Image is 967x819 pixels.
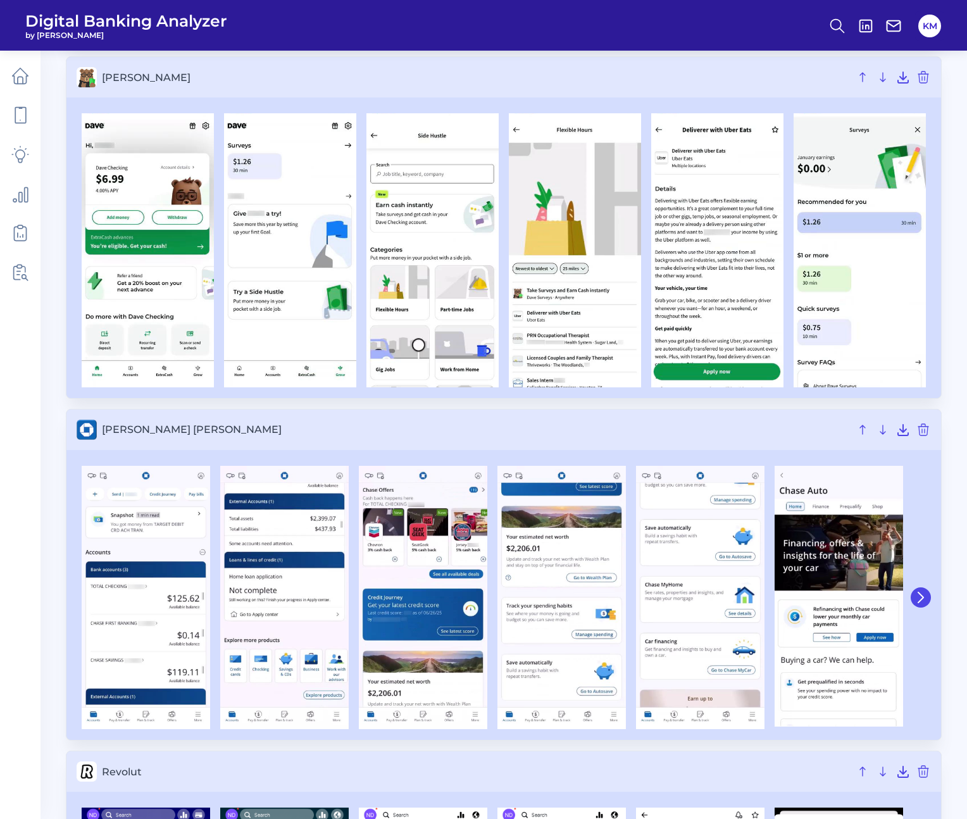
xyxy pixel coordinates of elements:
span: [PERSON_NAME] [102,72,850,84]
img: Dave [82,113,214,387]
img: Dave [794,113,926,387]
span: [PERSON_NAME] [PERSON_NAME] [102,423,850,435]
img: JP Morgan Chase [636,466,764,729]
img: JP Morgan Chase [82,466,210,729]
span: Digital Banking Analyzer [25,11,227,30]
img: Dave [366,113,499,387]
button: KM [918,15,941,37]
span: Revolut [102,766,850,778]
img: JP Morgan Chase [775,466,903,727]
img: Dave [509,113,641,387]
img: JP Morgan Chase [497,466,626,729]
img: JP Morgan Chase [220,466,349,729]
span: by [PERSON_NAME] [25,30,227,40]
img: JP Morgan Chase [359,466,487,729]
img: Dave [651,113,783,387]
img: Dave [224,113,356,387]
